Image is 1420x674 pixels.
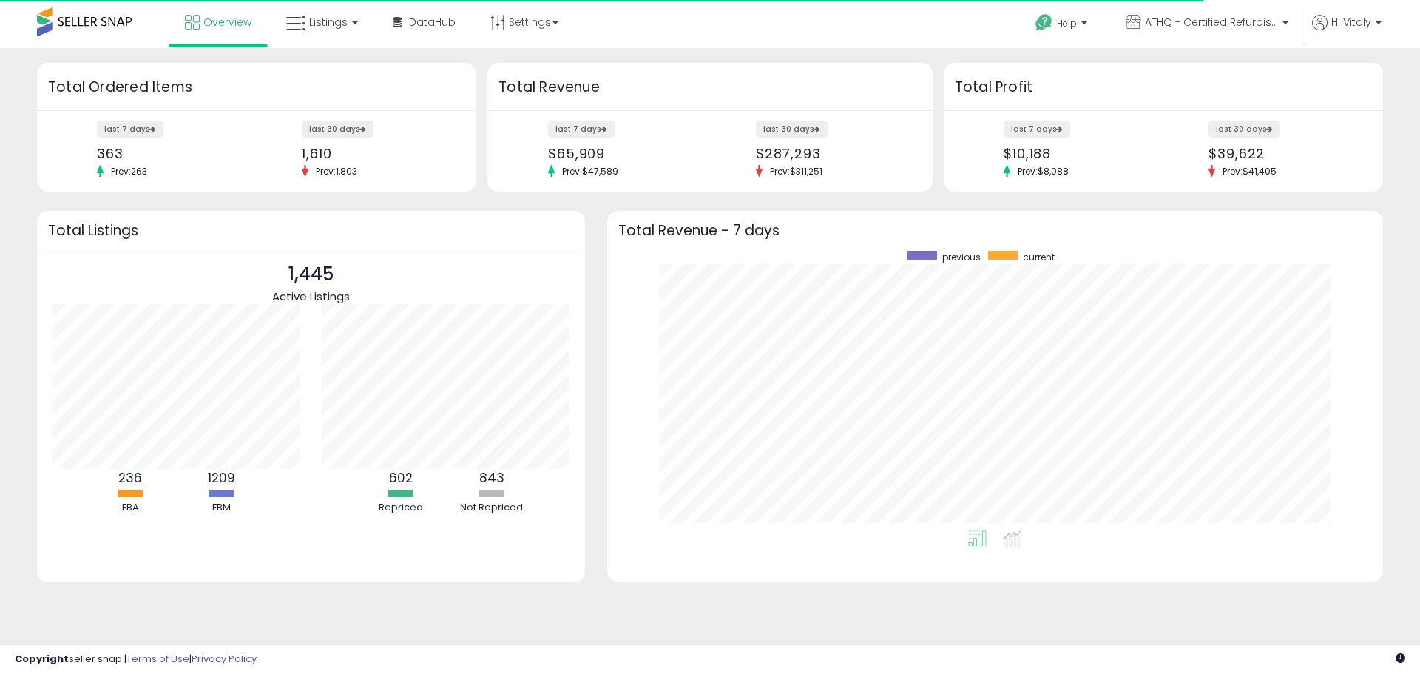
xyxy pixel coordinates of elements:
[1215,165,1284,178] span: Prev: $41,405
[1004,121,1070,138] label: last 7 days
[97,146,246,161] div: 363
[126,652,189,666] a: Terms of Use
[192,652,257,666] a: Privacy Policy
[1024,2,1102,48] a: Help
[389,469,413,487] b: 602
[1312,15,1382,48] a: Hi Vitaly
[48,225,574,236] h3: Total Listings
[763,165,830,178] span: Prev: $311,251
[1004,146,1152,161] div: $10,188
[498,77,922,98] h3: Total Revenue
[48,77,465,98] h3: Total Ordered Items
[548,121,615,138] label: last 7 days
[15,652,69,666] strong: Copyright
[208,469,235,487] b: 1209
[618,225,1372,236] h3: Total Revenue - 7 days
[86,501,175,515] div: FBA
[1023,251,1055,263] span: current
[308,165,365,178] span: Prev: 1,803
[272,289,350,304] span: Active Listings
[942,251,981,263] span: previous
[756,121,828,138] label: last 30 days
[15,653,257,667] div: seller snap | |
[447,501,536,515] div: Not Repriced
[479,469,504,487] b: 843
[1145,15,1278,30] span: ATHQ - Certified Refurbished
[177,501,266,515] div: FBM
[309,15,348,30] span: Listings
[409,15,456,30] span: DataHub
[272,260,350,289] p: 1,445
[955,77,1372,98] h3: Total Profit
[1010,165,1076,178] span: Prev: $8,088
[97,121,163,138] label: last 7 days
[1035,13,1053,32] i: Get Help
[1208,146,1357,161] div: $39,622
[302,121,373,138] label: last 30 days
[118,469,142,487] b: 236
[104,165,155,178] span: Prev: 263
[548,146,699,161] div: $65,909
[356,501,445,515] div: Repriced
[1331,15,1371,30] span: Hi Vitaly
[555,165,626,178] span: Prev: $47,589
[1057,17,1077,30] span: Help
[203,15,251,30] span: Overview
[302,146,450,161] div: 1,610
[756,146,907,161] div: $287,293
[1208,121,1280,138] label: last 30 days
